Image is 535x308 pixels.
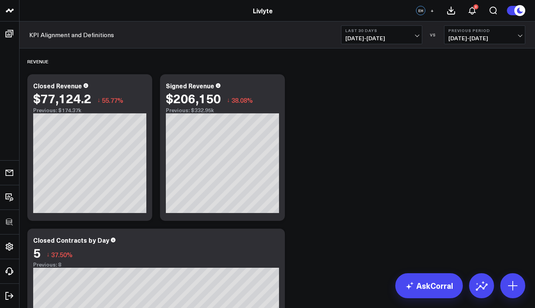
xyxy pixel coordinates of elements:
button: Last 30 Days[DATE]-[DATE] [341,25,422,44]
a: Livlyte [253,6,273,15]
span: [DATE] - [DATE] [448,35,521,41]
span: [DATE] - [DATE] [345,35,418,41]
span: ↓ [97,95,100,105]
div: $206,150 [166,91,221,105]
div: Previous: $174.37k [33,107,146,113]
div: $77,124.2 [33,91,91,105]
div: 3 [473,4,478,9]
span: ↓ [46,249,50,260]
div: Closed Contracts by Day [33,236,109,244]
div: EH [416,6,425,15]
b: Last 30 Days [345,28,418,33]
button: Previous Period[DATE]-[DATE] [444,25,525,44]
div: Previous: 8 [33,261,279,268]
div: 5 [33,245,41,260]
div: Revenue [27,52,48,70]
div: Previous: $332.95k [166,107,279,113]
button: + [427,6,437,15]
span: + [430,8,434,13]
a: KPI Alignment and Definitions [29,30,114,39]
div: Closed Revenue [33,81,82,90]
a: AskCorral [395,273,463,298]
span: 38.08% [231,96,253,104]
span: 37.50% [51,250,73,259]
b: Previous Period [448,28,521,33]
div: Signed Revenue [166,81,214,90]
div: VS [426,32,440,37]
span: 55.77% [102,96,123,104]
span: ↓ [227,95,230,105]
